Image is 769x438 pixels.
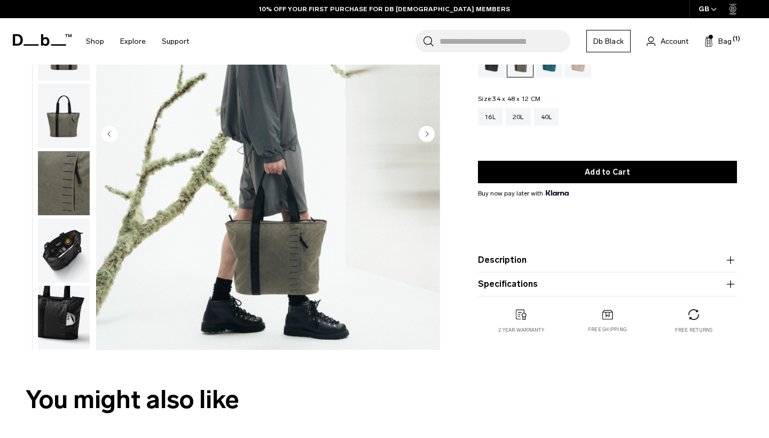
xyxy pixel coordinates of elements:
[38,286,90,350] img: Essential Tote 20L Forest Green
[733,35,740,44] span: (1)
[586,30,631,52] a: Db Black
[478,96,540,102] legend: Size:
[478,161,737,183] button: Add to Cart
[37,151,90,216] button: Essential Tote 20L Forest Green
[38,151,90,215] img: Essential Tote 20L Forest Green
[534,108,559,126] a: 40L
[588,326,627,334] p: Free shipping
[162,22,189,60] a: Support
[26,381,743,419] h2: You might also like
[101,126,117,144] button: Previous slide
[478,108,503,126] a: 16L
[120,22,146,60] a: Explore
[647,35,688,48] a: Account
[419,126,435,144] button: Next slide
[38,84,90,148] img: Essential Tote 20L Forest Green
[546,190,569,195] img: {"height" => 20, "alt" => "Klarna"}
[478,189,569,198] span: Buy now pay later with
[675,326,713,334] p: Free returns
[718,36,732,47] span: Bag
[259,4,510,14] a: 10% OFF YOUR FIRST PURCHASE FOR DB [DEMOGRAPHIC_DATA] MEMBERS
[78,18,197,65] nav: Main Navigation
[478,278,737,291] button: Specifications
[38,218,90,283] img: Essential Tote 20L Forest Green
[37,285,90,350] button: Essential Tote 20L Forest Green
[492,95,540,103] span: 34 x 48 x 12 CM
[37,83,90,148] button: Essential Tote 20L Forest Green
[506,108,531,126] a: 20L
[661,36,688,47] span: Account
[704,35,732,48] button: Bag (1)
[478,254,737,267] button: Description
[37,218,90,283] button: Essential Tote 20L Forest Green
[498,326,544,334] p: 2 year warranty
[86,22,104,60] a: Shop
